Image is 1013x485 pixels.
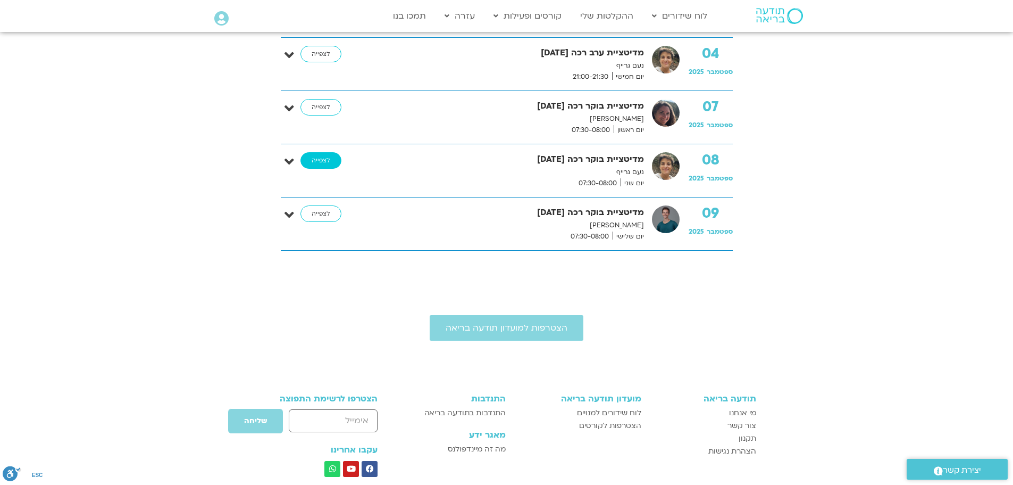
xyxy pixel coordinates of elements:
[228,408,283,434] button: שליחה
[652,432,756,445] a: תקנון
[689,46,733,62] strong: 04
[300,152,341,169] a: לצפייה
[943,463,981,478] span: יצירת קשר
[365,99,644,113] strong: מדיטציית בוקר רכה [DATE]
[365,60,644,71] p: נעם גרייף
[575,178,621,189] span: 07:30-08:00
[689,174,704,183] span: 2025
[652,407,756,420] a: מי אנחנו
[621,178,644,189] span: יום שני
[365,220,644,231] p: [PERSON_NAME]
[365,46,644,60] strong: מדיטציית ערב רכה [DATE]
[430,315,583,341] a: הצטרפות למועדון תודעה בריאה
[707,121,733,129] span: ספטמבר
[300,99,341,116] a: לצפייה
[257,445,378,455] h3: עקבו אחרינו
[756,8,803,24] img: תודעה בריאה
[388,6,431,26] a: תמכו בנו
[729,407,756,420] span: מי אנחנו
[614,125,644,136] span: יום ראשון
[689,68,704,76] span: 2025
[407,407,505,420] a: התנדבות בתודעה בריאה
[652,420,756,432] a: צור קשר
[569,71,612,83] span: 21:00-21:30
[244,417,267,425] span: שליחה
[652,445,756,458] a: הצהרת נגישות
[568,125,614,136] span: 07:30-08:00
[689,227,704,236] span: 2025
[577,407,641,420] span: לוח שידורים למנויים
[689,152,733,168] strong: 08
[365,152,644,167] strong: מדיטציית בוקר רכה [DATE]
[689,99,733,115] strong: 07
[407,443,505,456] a: מה זה מיינדפולנס
[575,6,639,26] a: ההקלטות שלי
[300,46,341,63] a: לצפייה
[689,205,733,221] strong: 09
[652,394,756,404] h3: תודעה בריאה
[300,205,341,223] a: לצפייה
[365,167,644,178] p: נעם גרייף
[424,407,506,420] span: התנדבות בתודעה בריאה
[439,6,480,26] a: עזרה
[488,6,567,26] a: קורסים ופעילות
[579,420,641,432] span: הצטרפות לקורסים
[727,420,756,432] span: צור קשר
[567,231,613,242] span: 07:30-08:00
[739,432,756,445] span: תקנון
[365,205,644,220] strong: מדיטציית בוקר רכה [DATE]
[289,409,378,432] input: אימייל
[407,394,505,404] h3: התנדבות
[707,68,733,76] span: ספטמבר
[907,459,1008,480] a: יצירת קשר
[707,174,733,183] span: ספטמבר
[647,6,713,26] a: לוח שידורים
[407,430,505,440] h3: מאגר ידע
[365,113,644,125] p: [PERSON_NAME]
[446,323,567,333] span: הצטרפות למועדון תודעה בריאה
[516,420,641,432] a: הצטרפות לקורסים
[516,394,641,404] h3: מועדון תודעה בריאה
[257,394,378,404] h3: הצטרפו לרשימת התפוצה
[257,408,378,439] form: טופס חדש
[612,71,644,83] span: יום חמישי
[516,407,641,420] a: לוח שידורים למנויים
[708,445,756,458] span: הצהרת נגישות
[448,443,506,456] span: מה זה מיינדפולנס
[613,231,644,242] span: יום שלישי
[707,227,733,236] span: ספטמבר
[689,121,704,129] span: 2025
